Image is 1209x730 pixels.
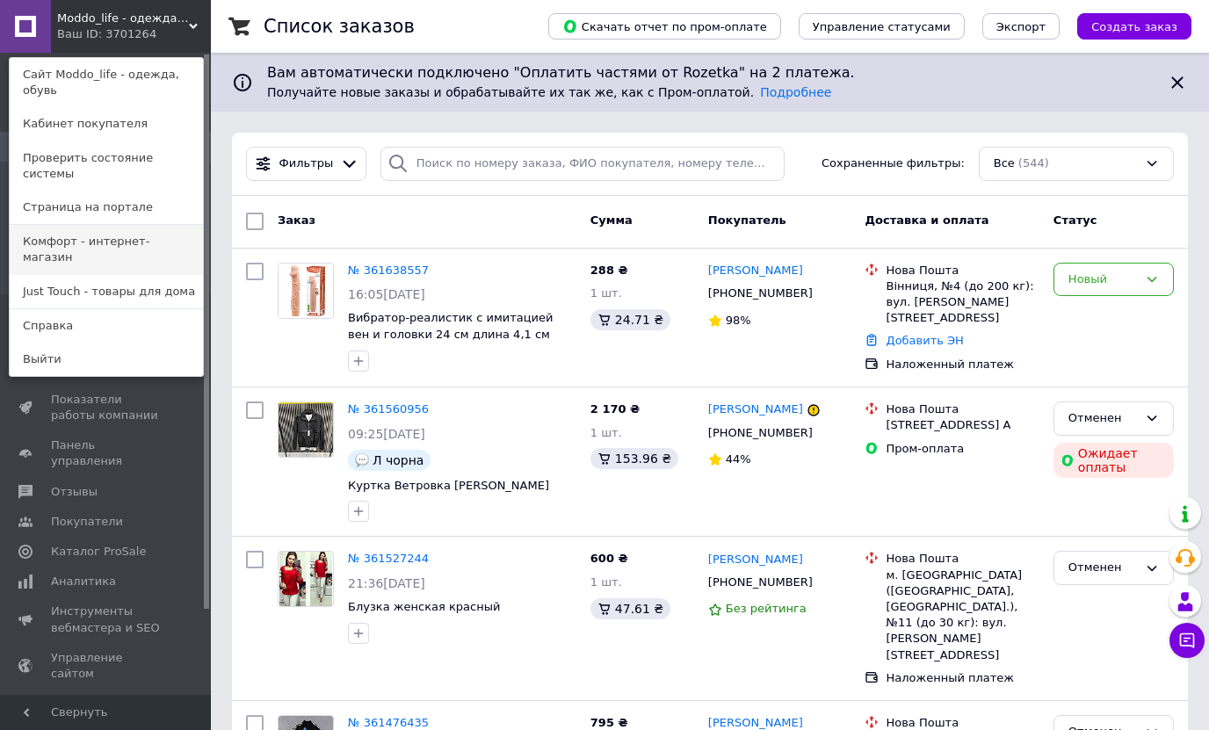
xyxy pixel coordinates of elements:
a: Блузка женская красный [348,600,500,613]
span: Заказ [278,213,315,227]
div: Наложенный платеж [886,357,1039,372]
a: Вибратор-реалистик с имитацией вен и головки 24 см длина 4,1 см диаметр BOB [348,311,553,357]
a: Справка [10,309,203,343]
span: Фильтры [279,155,334,172]
a: № 361560956 [348,402,429,416]
span: 1 шт. [590,426,622,439]
span: 09:25[DATE] [348,427,425,441]
span: Без рейтинга [726,602,807,615]
div: 24.71 ₴ [590,309,670,330]
button: Скачать отчет по пром-оплате [548,13,781,40]
span: Покупатели [51,514,123,530]
span: Управление статусами [813,20,951,33]
button: Создать заказ [1077,13,1191,40]
a: Проверить состояние системы [10,141,203,191]
div: [PHONE_NUMBER] [705,422,816,445]
span: 288 ₴ [590,264,628,277]
span: Скачать отчет по пром-оплате [562,18,767,34]
h1: Список заказов [264,16,415,37]
span: Управление сайтом [51,650,163,682]
span: Статус [1053,213,1097,227]
div: Ожидает оплаты [1053,443,1174,478]
span: 1 шт. [590,286,622,300]
span: Инструменты вебмастера и SEO [51,604,163,635]
span: 44% [726,452,751,466]
a: Создать заказ [1060,19,1191,33]
span: 1 шт. [590,575,622,589]
a: [PERSON_NAME] [708,263,803,279]
a: Just Touch - товары для дома [10,275,203,308]
span: Отзывы [51,484,98,500]
a: Подробнее [760,85,831,99]
div: Вінниця, №4 (до 200 кг): вул. [PERSON_NAME][STREET_ADDRESS] [886,278,1039,327]
span: 21:36[DATE] [348,576,425,590]
a: № 361476435 [348,716,429,729]
div: Новый [1068,271,1138,289]
span: 16:05[DATE] [348,287,425,301]
div: Наложенный платеж [886,670,1039,686]
a: Фото товару [278,401,334,458]
img: Фото товару [279,552,333,606]
span: Moddo_life - одежда, обувь [57,11,189,26]
div: [PHONE_NUMBER] [705,571,816,594]
span: Вам автоматически подключено "Оплатить частями от Rozetka" на 2 платежа. [267,63,1153,83]
span: Л чорна [373,453,424,467]
a: Комфорт - интернет-магазин [10,225,203,274]
div: 47.61 ₴ [590,598,670,619]
a: № 361638557 [348,264,429,277]
span: Создать заказ [1091,20,1177,33]
span: Все [994,155,1015,172]
span: Каталог ProSale [51,544,146,560]
span: 795 ₴ [590,716,628,729]
div: м. [GEOGRAPHIC_DATA] ([GEOGRAPHIC_DATA], [GEOGRAPHIC_DATA].), №11 (до 30 кг): вул. [PERSON_NAME][... [886,567,1039,663]
a: Фото товару [278,551,334,607]
span: Показатели работы компании [51,392,163,423]
img: Фото товару [279,264,333,318]
a: Куртка Ветровка [PERSON_NAME] [348,479,549,492]
span: 600 ₴ [590,552,628,565]
img: :speech_balloon: [355,453,369,467]
div: [STREET_ADDRESS] А [886,417,1039,433]
div: Отменен [1068,559,1138,577]
div: Ваш ID: 3701264 [57,26,131,42]
button: Чат с покупателем [1169,623,1205,658]
a: Кабинет покупателя [10,107,203,141]
span: Панель управления [51,437,163,469]
span: Экспорт [996,20,1046,33]
span: (544) [1018,156,1049,170]
span: 2 170 ₴ [590,402,640,416]
div: 153.96 ₴ [590,448,678,469]
span: Покупатель [708,213,786,227]
span: Аналитика [51,574,116,589]
a: Сайт Moddo_life - одежда, обувь [10,58,203,107]
input: Поиск по номеру заказа, ФИО покупателя, номеру телефона, Email, номеру накладной [380,147,785,181]
a: Страница на портале [10,191,203,224]
div: Нова Пошта [886,401,1039,417]
a: Фото товару [278,263,334,319]
span: Сумма [590,213,633,227]
span: Получайте новые заказы и обрабатывайте их так же, как с Пром-оплатой. [267,85,831,99]
a: Выйти [10,343,203,376]
div: Нова Пошта [886,263,1039,278]
a: № 361527244 [348,552,429,565]
a: [PERSON_NAME] [708,401,803,418]
div: Пром-оплата [886,441,1039,457]
span: Сохраненные фильтры: [822,155,965,172]
div: [PHONE_NUMBER] [705,282,816,305]
img: Фото товару [279,402,333,457]
a: [PERSON_NAME] [708,552,803,568]
span: 98% [726,314,751,327]
div: Отменен [1068,409,1138,428]
button: Управление статусами [799,13,965,40]
span: Доставка и оплата [865,213,988,227]
a: Добавить ЭН [886,334,963,347]
div: Нова Пошта [886,551,1039,567]
button: Экспорт [982,13,1060,40]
